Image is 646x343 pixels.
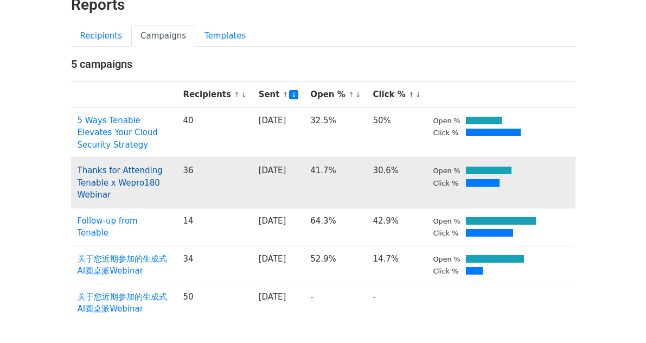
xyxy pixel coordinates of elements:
[71,25,132,47] a: Recipients
[78,116,158,150] a: 5 Ways Tenable Elevates Your Cloud Security Strategy
[592,291,646,343] div: 聊天小组件
[415,91,421,99] a: ↓
[176,82,252,108] th: Recipients
[176,107,252,158] td: 40
[176,158,252,208] td: 36
[252,284,304,322] td: [DATE]
[78,216,138,238] a: Follow-up from Tenable
[176,246,252,284] td: 34
[78,166,163,200] a: Thanks for Attending Tenable x Wepro180 Webinar
[195,25,255,47] a: Templates
[433,217,460,225] small: Open %
[283,91,289,99] a: ↑
[289,90,298,99] a: ↓
[366,82,426,108] th: Click %
[252,107,304,158] td: [DATE]
[234,91,240,99] a: ↑
[433,179,459,187] small: Click %
[355,91,361,99] a: ↓
[252,82,304,108] th: Sent
[304,208,366,246] td: 64.3%
[304,246,366,284] td: 52.9%
[366,246,426,284] td: 14.7%
[366,208,426,246] td: 42.9%
[304,107,366,158] td: 32.5%
[78,292,167,314] a: 关于您近期参加的生成式AI圆桌派Webinar
[366,284,426,322] td: -
[433,117,460,125] small: Open %
[408,91,414,99] a: ↑
[71,58,575,71] h4: 5 campaigns
[433,267,459,275] small: Click %
[366,107,426,158] td: 50%
[592,291,646,343] iframe: Chat Widget
[348,91,354,99] a: ↑
[433,129,459,137] small: Click %
[252,158,304,208] td: [DATE]
[176,284,252,322] td: 50
[433,167,460,175] small: Open %
[304,158,366,208] td: 41.7%
[176,208,252,246] td: 14
[304,284,366,322] td: -
[252,246,304,284] td: [DATE]
[366,158,426,208] td: 30.6%
[433,255,460,263] small: Open %
[78,254,167,276] a: 关于您近期参加的生成式AI圆桌派Webinar
[131,25,195,47] a: Campaigns
[252,208,304,246] td: [DATE]
[304,82,366,108] th: Open %
[241,91,247,99] a: ↓
[433,229,459,237] small: Click %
